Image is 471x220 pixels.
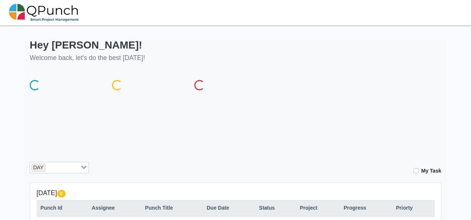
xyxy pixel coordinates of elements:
div: Punch Title [145,204,199,212]
div: Search for option [30,162,89,174]
input: Search for option [46,164,79,172]
h5: [DATE] [37,189,435,197]
label: My Task [421,167,441,175]
img: qpunch-sp.fa6292f.png [9,1,79,24]
div: Assignee [92,204,137,212]
h2: Hey [PERSON_NAME]! [30,39,145,51]
div: Project [300,204,336,212]
span: DAY [32,164,45,172]
span: 0 [57,190,66,197]
div: Punch Id [40,204,84,212]
div: Status [259,204,292,212]
div: Priorty [396,204,431,212]
div: Progress [344,204,388,212]
h5: Welcome back, let's do the best [DATE]! [30,54,145,62]
div: Due Date [207,204,251,212]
